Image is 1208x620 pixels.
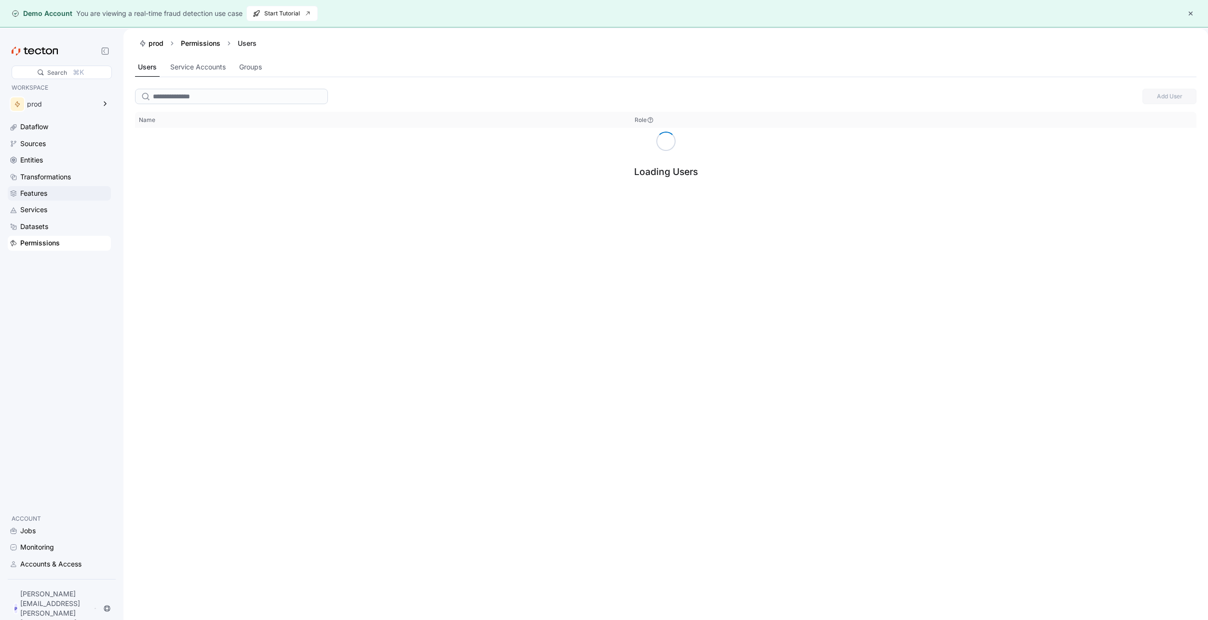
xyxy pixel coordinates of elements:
div: Demo Account [12,9,72,18]
a: Services [8,202,111,217]
a: Entities [8,153,111,167]
div: Permissions [20,238,60,248]
div: Jobs [20,526,36,536]
a: Permissions [8,236,111,250]
div: Loading Users [634,166,698,177]
button: Start Tutorial [246,6,318,21]
span: Add User [1149,89,1190,104]
div: Accounts & Access [20,559,81,569]
div: Dataflow [20,121,48,132]
span: Start Tutorial [253,6,312,21]
button: Add User [1142,89,1196,104]
div: Search [47,68,67,77]
div: Transformations [20,172,71,182]
div: Users [234,39,260,48]
div: Users [138,62,157,72]
div: Search⌘K [12,66,112,79]
div: Entities [20,155,43,165]
span: Loading [653,129,678,153]
div: Role [635,116,647,124]
div: P [14,603,18,614]
a: prod [139,39,163,48]
p: WORKSPACE [12,83,107,93]
div: ⌘K [73,67,84,78]
div: prod [149,39,163,48]
a: Accounts & Access [8,557,111,571]
img: Info [647,116,654,124]
div: Sources [20,138,46,149]
a: Sources [8,136,111,151]
div: You are viewing a real-time fraud detection use case [76,8,243,19]
div: Groups [239,62,262,72]
a: Transformations [8,170,111,184]
div: prod [27,101,95,108]
div: Features [20,188,47,199]
a: Monitoring [8,540,111,554]
a: Jobs [8,524,111,538]
a: Dataflow [8,120,111,134]
div: Service Accounts [170,62,226,72]
a: Permissions [181,39,220,47]
p: ACCOUNT [12,514,107,524]
span: Role [635,116,654,124]
div: Monitoring [20,542,54,553]
span: Name [139,116,155,124]
div: Services [20,204,47,215]
div: Datasets [20,221,48,232]
a: Features [8,186,111,201]
a: Datasets [8,219,111,234]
